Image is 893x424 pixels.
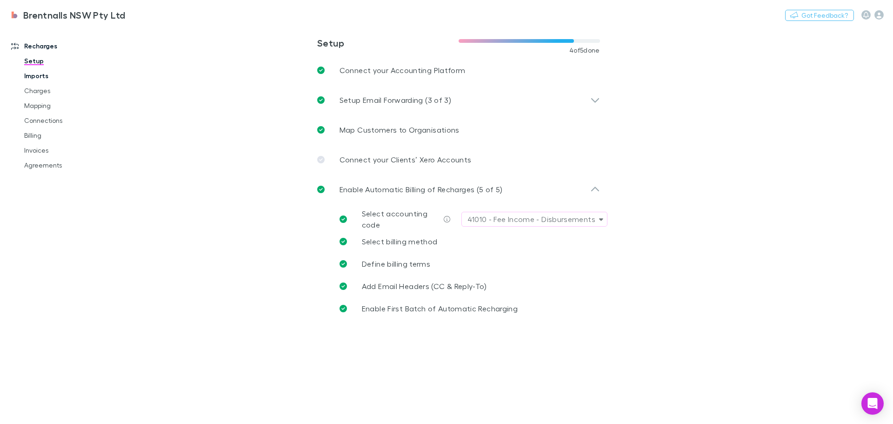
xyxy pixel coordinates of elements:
[362,209,427,229] span: Select accounting code
[332,297,607,320] a: Enable First Batch of Automatic Recharging
[362,282,487,290] span: Add Email Headers (CC & Reply-To)
[15,68,126,83] a: Imports
[340,154,472,165] p: Connect your Clients’ Xero Accounts
[4,4,131,26] a: Brentnalls NSW Pty Ltd
[340,184,503,195] p: Enable Automatic Billing of Recharges (5 of 5)
[467,214,595,225] div: 41010 - Fee Income - Disbursements
[15,143,126,158] a: Invoices
[2,39,126,54] a: Recharges
[332,275,607,297] a: Add Email Headers (CC & Reply-To)
[9,9,20,20] img: Brentnalls NSW Pty Ltd's Logo
[362,237,438,246] span: Select billing method
[15,113,126,128] a: Connections
[362,259,430,268] span: Define billing terms
[861,392,884,415] div: Open Intercom Messenger
[340,94,451,106] p: Setup Email Forwarding (3 of 3)
[15,158,126,173] a: Agreements
[362,304,518,313] span: Enable First Batch of Automatic Recharging
[15,83,126,98] a: Charges
[310,175,607,204] div: Enable Automatic Billing of Recharges (5 of 5)
[569,47,600,54] span: 4 of 5 done
[785,10,854,21] button: Got Feedback?
[340,65,466,76] p: Connect your Accounting Platform
[310,115,607,145] a: Map Customers to Organisations
[310,145,607,175] a: Connect your Clients’ Xero Accounts
[15,128,126,143] a: Billing
[340,124,460,135] p: Map Customers to Organisations
[23,9,126,20] h3: Brentnalls NSW Pty Ltd
[15,98,126,113] a: Mapping
[15,54,126,68] a: Setup
[310,55,607,85] a: Connect your Accounting Platform
[461,212,607,227] button: 41010 - Fee Income - Disbursements
[310,85,607,115] div: Setup Email Forwarding (3 of 3)
[332,230,607,253] a: Select billing method
[332,253,607,275] a: Define billing terms
[317,37,459,48] h3: Setup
